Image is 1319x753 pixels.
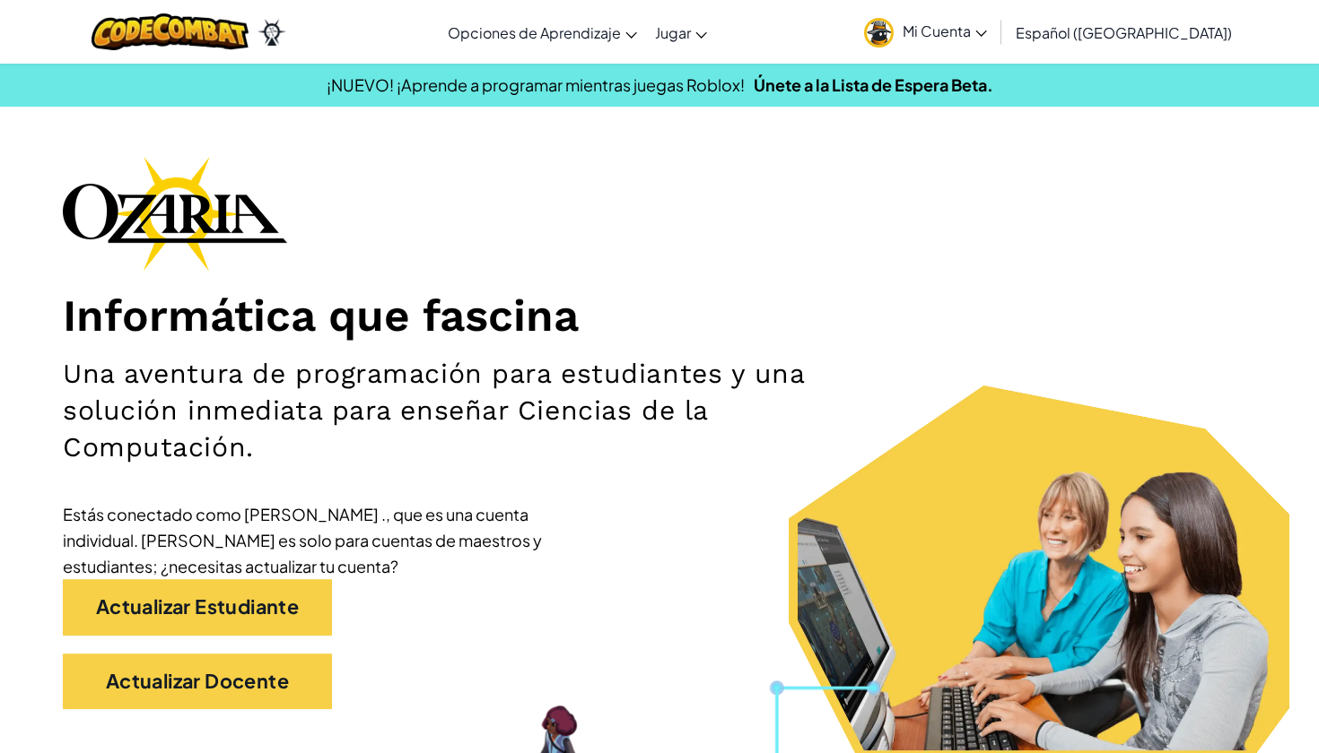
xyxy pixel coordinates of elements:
span: Jugar [655,23,691,42]
span: Español ([GEOGRAPHIC_DATA]) [1016,23,1232,42]
a: Opciones de Aprendizaje [439,8,646,56]
a: Jugar [646,8,716,56]
a: Actualizar Docente [63,653,332,709]
img: avatar [864,18,894,48]
div: Estás conectado como [PERSON_NAME] ., que es una cuenta individual. [PERSON_NAME] es solo para cu... [63,501,601,579]
span: ¡NUEVO! ¡Aprende a programar mientras juegas Roblox! [327,74,745,95]
h1: Informática que fascina [63,289,1256,342]
span: Opciones de Aprendizaje [448,23,621,42]
h2: Una aventura de programación para estudiantes y una solución inmediata para enseñar Ciencias de l... [63,356,862,466]
span: Mi Cuenta [903,22,987,40]
img: CodeCombat logo [92,13,249,50]
a: Actualizar Estudiante [63,579,332,635]
img: Ozaria [258,19,286,46]
a: Español ([GEOGRAPHIC_DATA]) [1007,8,1241,56]
a: Mi Cuenta [855,4,996,60]
a: Únete a la Lista de Espera Beta. [754,74,993,95]
img: Ozaria branding logo [63,156,287,271]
